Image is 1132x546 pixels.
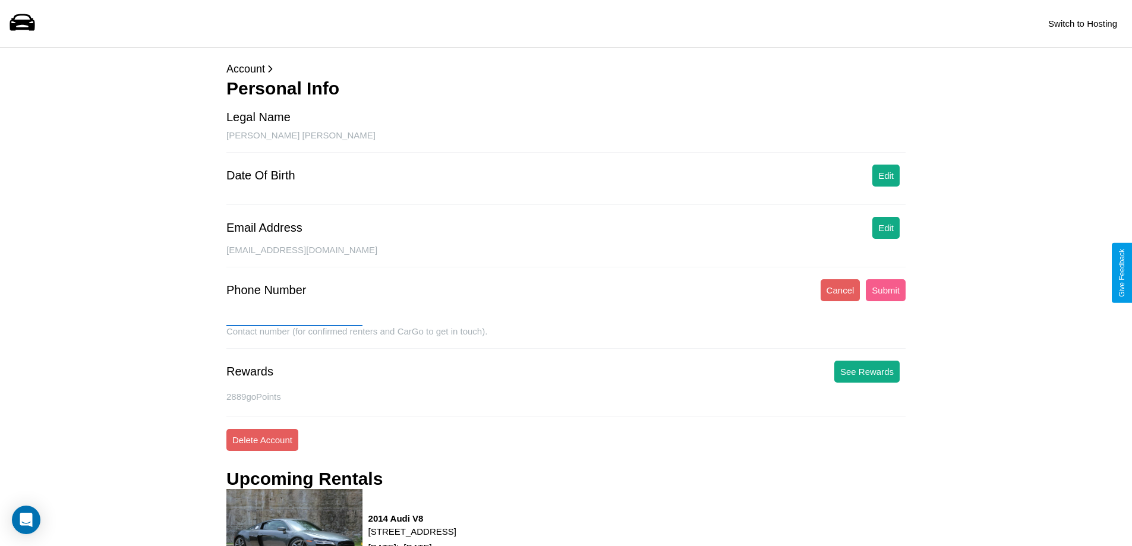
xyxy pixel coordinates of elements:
button: Delete Account [226,429,298,451]
div: Contact number (for confirmed renters and CarGo to get in touch). [226,326,906,349]
div: Legal Name [226,111,291,124]
p: 2889 goPoints [226,389,906,405]
button: Submit [866,279,906,301]
button: Edit [872,217,900,239]
button: Edit [872,165,900,187]
button: Cancel [821,279,860,301]
button: Switch to Hosting [1042,12,1123,34]
div: [PERSON_NAME] [PERSON_NAME] [226,130,906,153]
div: Rewards [226,365,273,378]
div: Date Of Birth [226,169,295,182]
h3: Upcoming Rentals [226,469,383,489]
button: See Rewards [834,361,900,383]
h3: 2014 Audi V8 [368,513,456,523]
div: [EMAIL_ADDRESS][DOMAIN_NAME] [226,245,906,267]
div: Email Address [226,221,302,235]
p: Account [226,59,906,78]
h3: Personal Info [226,78,906,99]
p: [STREET_ADDRESS] [368,523,456,539]
div: Phone Number [226,283,307,297]
div: Give Feedback [1118,249,1126,297]
div: Open Intercom Messenger [12,506,40,534]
